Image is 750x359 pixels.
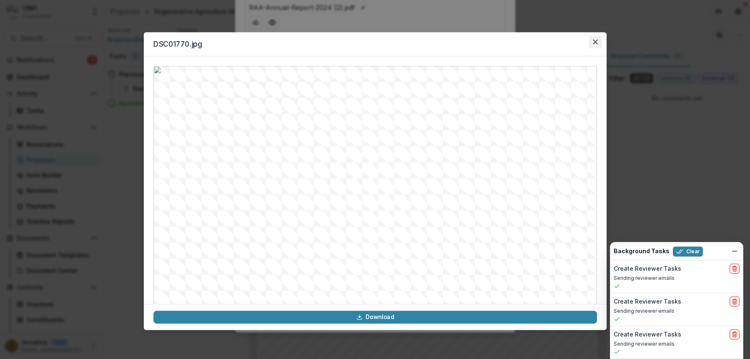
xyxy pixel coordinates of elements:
[614,331,681,338] h2: Create Reviewer Tasks
[614,248,670,255] h2: Background Tasks
[614,307,740,315] p: Sending reviewer emails
[614,274,740,282] p: Sending reviewer emails
[730,329,740,339] button: delete
[614,265,681,272] h2: Create Reviewer Tasks
[589,35,602,48] button: Close
[730,297,740,307] button: delete
[614,298,681,305] h2: Create Reviewer Tasks
[143,32,606,56] header: DSC01770.jpg
[730,246,740,256] button: Dismiss
[614,340,740,348] p: Sending reviewer emails
[730,264,740,274] button: delete
[673,247,703,257] button: Clear
[153,311,597,324] a: Download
